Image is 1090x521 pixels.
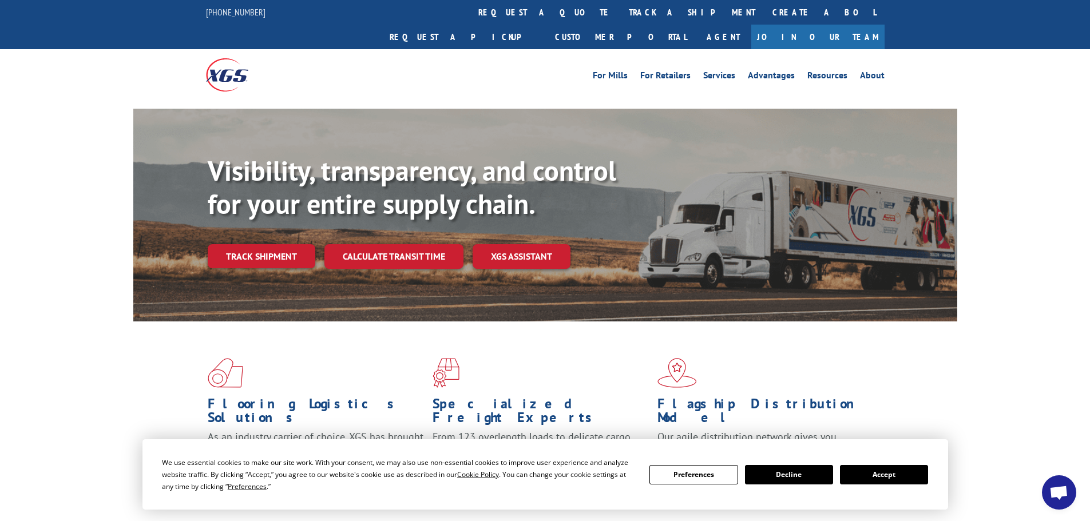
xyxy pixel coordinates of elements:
[657,358,697,388] img: xgs-icon-flagship-distribution-model-red
[1042,475,1076,510] a: Open chat
[695,25,751,49] a: Agent
[546,25,695,49] a: Customer Portal
[433,358,459,388] img: xgs-icon-focused-on-flooring-red
[473,244,570,269] a: XGS ASSISTANT
[324,244,463,269] a: Calculate transit time
[657,397,874,430] h1: Flagship Distribution Model
[649,465,738,484] button: Preferences
[457,470,499,479] span: Cookie Policy
[208,430,423,471] span: As an industry carrier of choice, XGS has brought innovation and dedication to flooring logistics...
[640,71,691,83] a: For Retailers
[840,465,928,484] button: Accept
[751,25,885,49] a: Join Our Team
[142,439,948,510] div: Cookie Consent Prompt
[206,6,265,18] a: [PHONE_NUMBER]
[703,71,735,83] a: Services
[381,25,546,49] a: Request a pickup
[807,71,847,83] a: Resources
[860,71,885,83] a: About
[208,244,315,268] a: Track shipment
[208,358,243,388] img: xgs-icon-total-supply-chain-intelligence-red
[208,153,616,221] b: Visibility, transparency, and control for your entire supply chain.
[228,482,267,491] span: Preferences
[433,430,649,481] p: From 123 overlength loads to delicate cargo, our experienced staff knows the best way to move you...
[162,456,636,492] div: We use essential cookies to make our site work. With your consent, we may also use non-essential ...
[745,465,833,484] button: Decline
[748,71,795,83] a: Advantages
[657,430,868,457] span: Our agile distribution network gives you nationwide inventory management on demand.
[593,71,628,83] a: For Mills
[208,397,424,430] h1: Flooring Logistics Solutions
[433,397,649,430] h1: Specialized Freight Experts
